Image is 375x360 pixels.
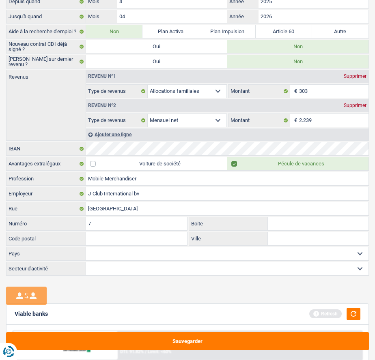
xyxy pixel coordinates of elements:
[6,217,86,230] label: Numéro
[256,25,312,38] label: Article 60
[189,232,268,245] label: Ville
[227,55,369,68] label: Non
[145,349,147,354] span: /
[6,10,86,23] label: Jusqu'à quand
[309,309,342,318] div: Refresh
[86,40,227,53] label: Oui
[290,114,299,127] span: €
[86,25,142,38] label: Non
[86,103,118,108] div: Revenu nº2
[86,114,148,127] label: Type de revenus
[6,232,86,245] label: Code postal
[117,10,227,23] input: MM
[228,85,290,98] label: Montant
[342,103,369,108] div: Supprimer
[86,85,148,98] label: Type de revenus
[6,157,86,170] label: Avantages extralégaux
[6,247,86,260] label: Pays
[342,74,369,79] div: Supprimer
[6,25,86,38] label: Aide à la recherche d'emploi ?
[6,262,86,275] label: Secteur d'activité
[6,332,369,350] button: Sauvegarder
[86,157,227,170] label: Voiture de société
[6,202,86,215] label: Rue
[120,349,144,354] span: DTI: 91.82%
[6,70,86,79] label: Revenus
[86,129,369,140] div: Ajouter une ligne
[6,172,86,185] label: Profession
[6,55,86,68] label: [PERSON_NAME] sur dernier revenu ?
[15,311,48,317] div: Viable banks
[228,114,290,127] label: Montant
[142,25,199,38] label: Plan Activa
[199,25,256,38] label: Plan Impulsion
[259,10,369,23] input: AAAA
[148,349,171,354] span: Limit: <60%
[312,25,369,38] label: Autre
[6,142,86,155] label: IBAN
[86,10,117,23] label: Mois
[189,217,268,230] label: Boite
[6,187,86,200] label: Employeur
[227,10,259,23] label: Année
[227,40,369,53] label: Non
[86,55,227,68] label: Oui
[86,74,118,79] div: Revenu nº1
[290,85,299,98] span: €
[227,157,369,170] label: Pécule de vacances
[6,40,86,53] label: Nouveau contrat CDI déjà signé ?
